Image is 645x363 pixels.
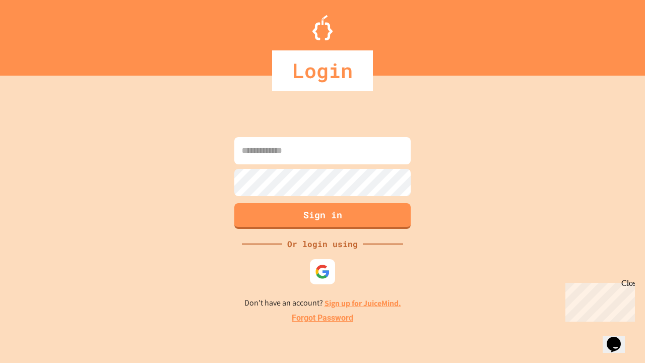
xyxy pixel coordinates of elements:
a: Forgot Password [292,312,353,324]
p: Don't have an account? [244,297,401,310]
div: Chat with us now!Close [4,4,70,64]
a: Sign up for JuiceMind. [325,298,401,309]
iframe: chat widget [561,279,635,322]
button: Sign in [234,203,411,229]
iframe: chat widget [603,323,635,353]
div: Or login using [282,238,363,250]
img: Logo.svg [312,15,333,40]
div: Login [272,50,373,91]
img: google-icon.svg [315,264,330,279]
